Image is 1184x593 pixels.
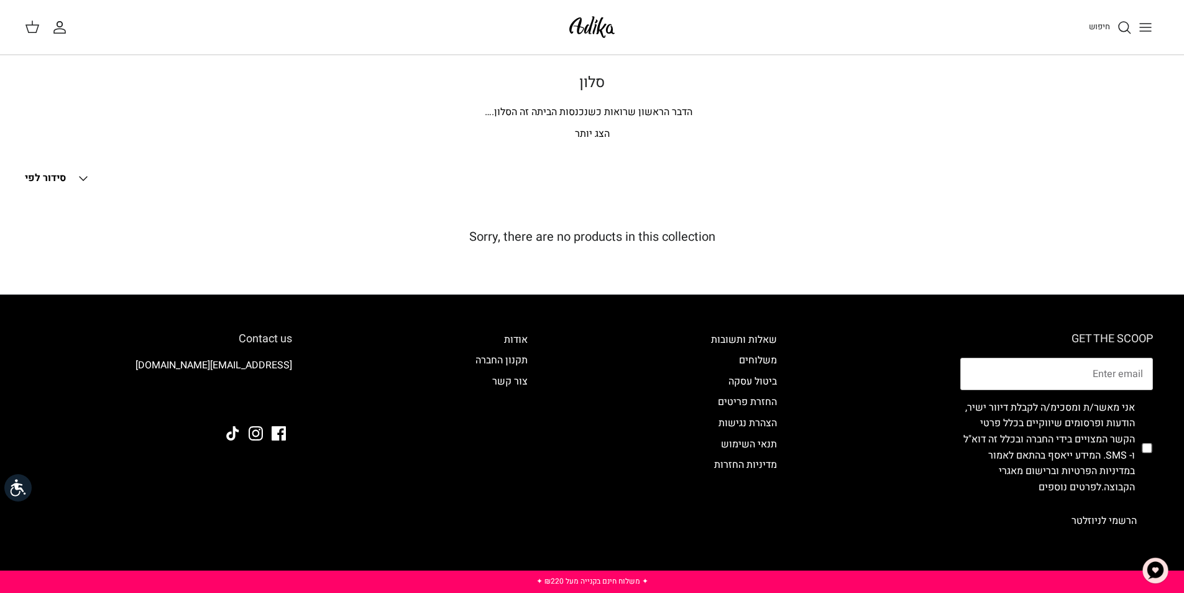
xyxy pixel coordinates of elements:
a: תקנון החברה [475,353,528,368]
button: צ'אט [1137,552,1174,589]
h1: סלון [157,74,1027,92]
a: מדיניות החזרות [714,457,777,472]
a: ביטול עסקה [728,374,777,389]
div: Secondary navigation [463,332,540,537]
a: הצהרת נגישות [718,416,777,431]
h5: Sorry, there are no products in this collection [25,230,1159,245]
a: שאלות ותשובות [711,332,777,347]
img: Adika IL [258,393,292,409]
button: Toggle menu [1132,14,1159,41]
a: החשבון שלי [52,20,72,35]
div: Secondary navigation [699,332,789,537]
a: [EMAIL_ADDRESS][DOMAIN_NAME] [135,358,292,373]
a: חיפוש [1089,20,1132,35]
button: הרשמי לניוזלטר [1055,505,1153,536]
p: הצג יותר [157,126,1027,142]
a: Tiktok [226,426,240,441]
a: ✦ משלוח חינם בקנייה מעל ₪220 ✦ [536,576,648,587]
a: Facebook [272,426,286,441]
label: אני מאשר/ת ומסכימ/ה לקבלת דיוור ישיר, הודעות ופרסומים שיווקיים בכלל פרטי הקשר המצויים בידי החברה ... [960,400,1135,496]
span: הדבר הראשון שרואות כשנכנסות הביתה זה הסלון. [485,105,692,119]
button: סידור לפי [25,165,91,192]
h6: GET THE SCOOP [960,332,1153,346]
h6: Contact us [31,332,292,346]
span: סידור לפי [25,170,66,185]
a: תנאי השימוש [721,437,777,452]
a: לפרטים נוספים [1039,480,1101,495]
a: החזרת פריטים [718,395,777,409]
a: Instagram [249,426,263,441]
a: משלוחים [739,353,777,368]
a: צור קשר [492,374,528,389]
img: Adika IL [566,12,618,42]
a: אודות [504,332,528,347]
input: Email [960,358,1153,390]
span: חיפוש [1089,21,1110,32]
